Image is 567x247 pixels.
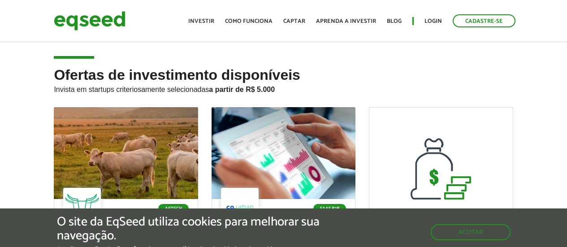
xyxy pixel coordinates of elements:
[387,18,402,24] a: Blog
[453,14,515,27] a: Cadastre-se
[54,67,513,107] h2: Ofertas de investimento disponíveis
[431,224,511,240] button: Aceitar
[54,9,126,33] img: EqSeed
[313,204,346,213] p: SaaS B2B
[424,18,442,24] a: Login
[188,18,214,24] a: Investir
[225,18,273,24] a: Como funciona
[283,18,305,24] a: Captar
[57,215,329,243] h5: O site da EqSeed utiliza cookies para melhorar sua navegação.
[54,83,513,94] p: Invista em startups criteriosamente selecionadas
[316,18,376,24] a: Aprenda a investir
[158,204,189,213] p: Agtech
[209,86,275,93] strong: a partir de R$ 5.000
